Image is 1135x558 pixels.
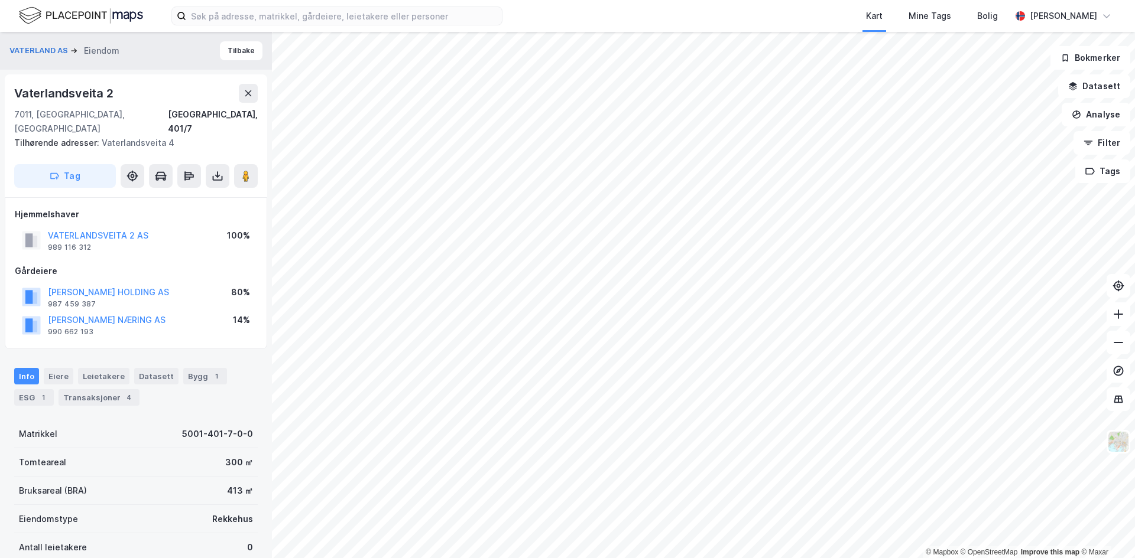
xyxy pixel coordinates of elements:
[210,370,222,382] div: 1
[19,484,87,498] div: Bruksareal (BRA)
[14,164,116,188] button: Tag
[37,391,49,403] div: 1
[1076,501,1135,558] iframe: Chat Widget
[14,107,168,136] div: 7011, [GEOGRAPHIC_DATA], [GEOGRAPHIC_DATA]
[59,389,140,406] div: Transaksjoner
[78,368,129,384] div: Leietakere
[926,548,958,556] a: Mapbox
[220,41,262,60] button: Tilbake
[48,327,93,337] div: 990 662 193
[19,512,78,526] div: Eiendomstype
[1074,131,1130,155] button: Filter
[1030,9,1097,23] div: [PERSON_NAME]
[182,427,253,441] div: 5001-401-7-0-0
[15,264,257,278] div: Gårdeiere
[227,484,253,498] div: 413 ㎡
[1107,430,1130,453] img: Z
[84,44,119,58] div: Eiendom
[14,138,102,148] span: Tilhørende adresser:
[961,548,1018,556] a: OpenStreetMap
[227,229,250,243] div: 100%
[123,391,135,403] div: 4
[1050,46,1130,70] button: Bokmerker
[19,455,66,469] div: Tomteareal
[186,7,502,25] input: Søk på adresse, matrikkel, gårdeiere, leietakere eller personer
[9,45,70,57] button: VATERLAND AS
[1062,103,1130,126] button: Analyse
[183,368,227,384] div: Bygg
[866,9,883,23] div: Kart
[1075,159,1130,183] button: Tags
[14,368,39,384] div: Info
[909,9,951,23] div: Mine Tags
[233,313,250,327] div: 14%
[1058,74,1130,98] button: Datasett
[48,243,91,252] div: 989 116 312
[14,136,248,150] div: Vaterlandsveita 4
[1021,548,1079,556] a: Improve this map
[134,368,179,384] div: Datasett
[225,455,253,469] div: 300 ㎡
[1076,501,1135,558] div: Kontrollprogram for chat
[19,427,57,441] div: Matrikkel
[14,84,116,103] div: Vaterlandsveita 2
[44,368,73,384] div: Eiere
[19,5,143,26] img: logo.f888ab2527a4732fd821a326f86c7f29.svg
[231,285,250,299] div: 80%
[19,540,87,554] div: Antall leietakere
[977,9,998,23] div: Bolig
[48,299,96,309] div: 987 459 387
[14,389,54,406] div: ESG
[15,207,257,221] div: Hjemmelshaver
[212,512,253,526] div: Rekkehus
[247,540,253,554] div: 0
[168,107,258,136] div: [GEOGRAPHIC_DATA], 401/7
